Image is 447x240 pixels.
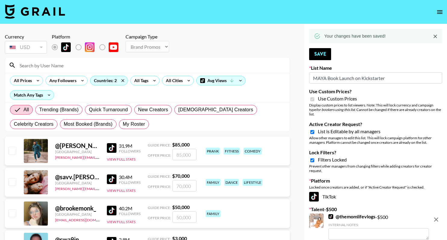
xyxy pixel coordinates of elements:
span: [DEMOGRAPHIC_DATA] Creators [178,106,253,113]
label: Use Custom Prices? [309,88,442,94]
button: Close [431,32,440,41]
div: family [206,210,221,217]
img: TikTok [107,174,116,184]
div: 30.4M [119,174,141,180]
div: dance [224,179,239,186]
strong: $ 50,000 [172,204,190,210]
div: lifestyle [243,179,262,186]
span: Offer Price: [148,153,171,158]
div: List locked to TikTok. [52,41,123,54]
div: Any Followers [46,76,78,85]
span: Filters Locked [318,157,347,163]
label: List Name [309,65,442,71]
input: 50,000 [172,211,197,223]
img: TikTok [61,42,71,52]
span: Guide Price: [148,174,171,179]
div: @ savv.[PERSON_NAME] [55,173,100,181]
a: [PERSON_NAME][EMAIL_ADDRESS][DOMAIN_NAME] [55,154,144,160]
div: prank [206,148,220,155]
div: 31.9M [119,143,141,149]
div: Currency [5,34,47,40]
div: USD [6,42,46,53]
div: Your changes have been saved! [324,31,386,42]
a: [PERSON_NAME][EMAIL_ADDRESS][DOMAIN_NAME] [55,185,144,191]
div: [GEOGRAPHIC_DATA] [55,181,100,185]
button: View Full Stats [107,157,135,162]
span: Trending (Brands) [39,106,79,113]
input: 70,000 [172,180,197,192]
span: Most Booked (Brands) [64,121,113,128]
span: Offer Price: [148,184,171,189]
span: All [23,106,29,113]
div: [GEOGRAPHIC_DATA] [55,149,100,154]
span: Use Custom Prices [318,96,357,102]
span: Guide Price: [148,143,171,147]
div: Campaign Type [126,34,169,40]
div: Followers [119,149,141,153]
div: Locked once creators are added, or if "Active Creator Request" is checked. [309,185,442,189]
div: Avg Views [197,76,245,85]
div: fitness [224,148,240,155]
span: New Creators [138,106,168,113]
span: Guide Price: [148,205,171,210]
button: open drawer [434,6,446,18]
a: [EMAIL_ADDRESS][DOMAIN_NAME] [55,217,116,222]
img: TikTok [107,143,116,153]
div: TikTok [309,192,442,202]
label: Talent - $ 500 [309,206,442,212]
strong: $ 85,000 [172,142,190,147]
em: other managers [309,136,431,145]
div: Platform [52,34,123,40]
div: Display custom prices to list viewers. Note: This will lock currency and campaign type . Cannot b... [309,103,442,116]
div: @ [PERSON_NAME].[PERSON_NAME] [55,142,100,149]
label: Lock Filters? [309,149,442,155]
label: Active Creator Request? [309,121,442,127]
label: Platform [309,178,442,184]
a: @themomlifevlogs [328,214,375,220]
img: Grail Talent [5,4,65,19]
input: 85,000 [172,149,197,160]
div: @ brookemonk_ [55,205,100,212]
img: TikTok [309,192,319,202]
div: 40.2M [119,205,141,211]
div: Followers [119,211,141,216]
span: List is Editable by all managers [318,128,380,134]
button: View Full Stats [107,220,135,224]
div: family [206,179,221,186]
span: Celebrity Creators [14,121,54,128]
div: Currency is locked to USD [5,40,47,55]
span: Quick Turnaround [89,106,128,113]
img: Instagram [85,42,95,52]
div: Followers [119,180,141,185]
strong: $ 70,000 [172,173,190,179]
button: Save [309,48,331,60]
div: All Prices [10,76,33,85]
div: [GEOGRAPHIC_DATA] [55,212,100,217]
div: Allow other managers to edit this list. This will lock campaign platform for . Platform cannot be... [309,136,442,145]
div: - $ 500 [328,214,429,240]
div: comedy [244,148,262,155]
div: All Cities [162,76,184,85]
div: Match Any Tags [10,91,54,100]
div: Internal Notes: [328,223,429,227]
img: TikTok [328,214,333,219]
em: for bookers using this list [316,107,355,112]
button: remove [430,214,442,226]
img: YouTube [109,42,118,52]
div: Prevent other managers from changing filters while adding creators for creator request. [309,164,442,173]
div: Countries: 2 [90,76,128,85]
span: Offer Price: [148,216,171,220]
span: My Roster [123,121,145,128]
input: Search by User Name [16,60,286,70]
img: TikTok [107,206,116,215]
div: All Tags [131,76,150,85]
button: View Full Stats [107,188,135,193]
